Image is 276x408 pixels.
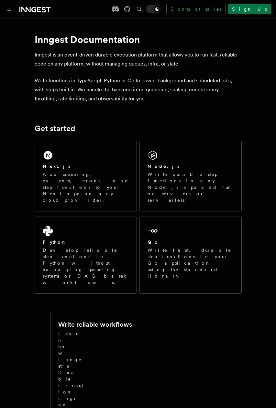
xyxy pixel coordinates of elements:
[35,217,137,294] a: PythonDevelop reliable step functions in Python without managing queueing systems or DAG based wo...
[5,5,13,13] button: Toggle navigation
[35,50,242,68] p: Inngest is an event-driven durable execution platform that allows you to run fast, reliable code ...
[135,5,143,13] button: Find something...
[139,141,242,211] a: Node.jsWrite durable step functions in any Node.js app and run on servers or serverless.
[35,76,242,103] p: Write functions in TypeScript, Python or Go to power background and scheduled jobs, with steps bu...
[148,171,234,203] p: Write durable step functions in any Node.js app and run on servers or serverless.
[228,4,271,14] a: Sign Up
[139,217,242,294] a: GoWrite fast, durable step functions in your Go application using the standard library.
[148,239,159,245] h2: Go
[166,4,226,14] a: Contact sales
[35,141,137,211] a: Next.jsAdd queueing, events, crons, and step functions to your Next app on any cloud provider.
[148,247,234,279] p: Write fast, durable step functions in your Go application using the standard library.
[58,320,132,329] h2: Write reliable workflows
[43,247,129,286] p: Develop reliable step functions in Python without managing queueing systems or DAG based workflows.
[43,171,129,203] p: Add queueing, events, crons, and step functions to your Next app on any cloud provider.
[35,34,242,45] h1: Inngest Documentation
[43,239,67,245] h2: Python
[35,124,75,133] a: Get started
[146,5,161,13] button: Toggle dark mode
[43,163,71,169] h2: Next.js
[148,163,180,169] h2: Node.js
